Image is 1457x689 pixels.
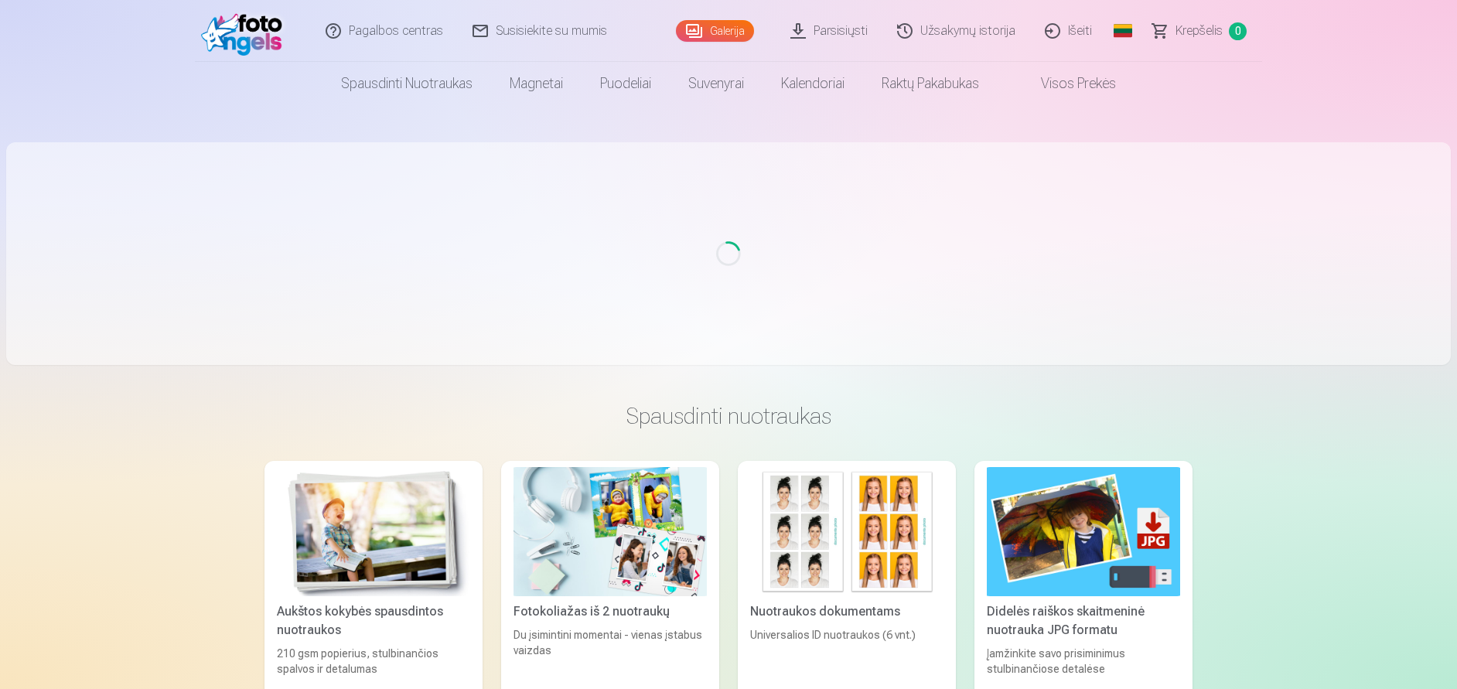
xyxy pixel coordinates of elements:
div: Fotokoliažas iš 2 nuotraukų [507,602,713,621]
img: Aukštos kokybės spausdintos nuotraukos [277,467,470,596]
a: Spausdinti nuotraukas [322,62,491,105]
a: Magnetai [491,62,582,105]
a: Visos prekės [998,62,1135,105]
a: Galerija [676,20,754,42]
img: Didelės raiškos skaitmeninė nuotrauka JPG formatu [987,467,1180,596]
a: Raktų pakabukas [863,62,998,105]
span: 0 [1229,22,1247,40]
img: Fotokoliažas iš 2 nuotraukų [514,467,707,596]
a: Suvenyrai [670,62,763,105]
div: Įamžinkite savo prisiminimus stulbinančiose detalėse [981,646,1186,677]
a: Puodeliai [582,62,670,105]
div: Didelės raiškos skaitmeninė nuotrauka JPG formatu [981,602,1186,640]
a: Kalendoriai [763,62,863,105]
img: /fa2 [201,6,290,56]
div: Universalios ID nuotraukos (6 vnt.) [744,627,950,677]
span: Krepšelis [1175,22,1223,40]
img: Nuotraukos dokumentams [750,467,943,596]
div: Nuotraukos dokumentams [744,602,950,621]
div: 210 gsm popierius, stulbinančios spalvos ir detalumas [271,646,476,677]
div: Aukštos kokybės spausdintos nuotraukos [271,602,476,640]
h3: Spausdinti nuotraukas [277,402,1180,430]
div: Du įsimintini momentai - vienas įstabus vaizdas [507,627,713,677]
